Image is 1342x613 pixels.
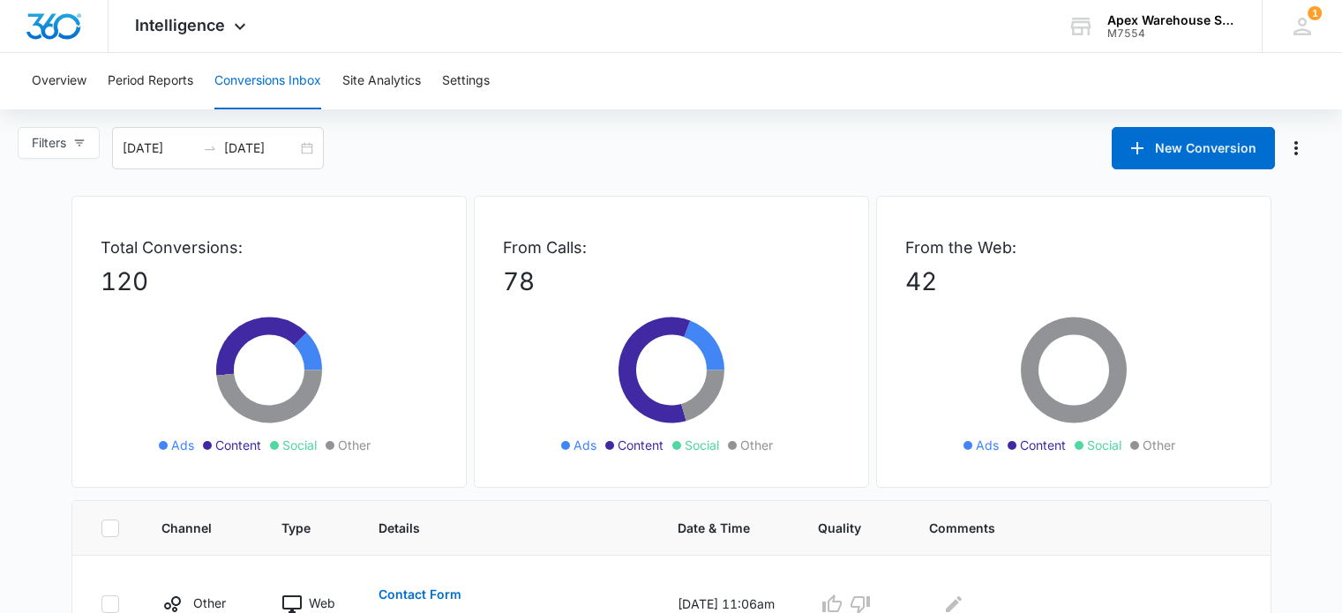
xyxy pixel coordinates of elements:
[1107,13,1236,27] div: account name
[685,436,719,454] span: Social
[1020,436,1066,454] span: Content
[123,138,196,158] input: Start date
[108,53,193,109] button: Period Reports
[18,127,100,159] button: Filters
[503,263,840,300] p: 78
[161,519,214,537] span: Channel
[171,436,194,454] span: Ads
[618,436,664,454] span: Content
[309,594,335,612] p: Web
[338,436,371,454] span: Other
[1087,436,1121,454] span: Social
[818,519,861,537] span: Quality
[379,588,461,601] p: Contact Form
[574,436,596,454] span: Ads
[1112,127,1275,169] button: New Conversion
[905,263,1242,300] p: 42
[342,53,421,109] button: Site Analytics
[905,235,1242,259] p: From the Web:
[1308,6,1322,20] div: notifications count
[214,53,321,109] button: Conversions Inbox
[32,133,66,153] span: Filters
[193,594,226,612] p: Other
[442,53,490,109] button: Settings
[101,235,438,259] p: Total Conversions:
[282,436,317,454] span: Social
[135,16,225,34] span: Intelligence
[215,436,261,454] span: Content
[1308,6,1322,20] span: 1
[929,519,1217,537] span: Comments
[203,141,217,155] span: to
[101,263,438,300] p: 120
[1107,27,1236,40] div: account id
[224,138,297,158] input: End date
[203,141,217,155] span: swap-right
[281,519,311,537] span: Type
[740,436,773,454] span: Other
[503,235,840,259] p: From Calls:
[678,519,750,537] span: Date & Time
[1282,134,1310,162] button: Manage Numbers
[32,53,86,109] button: Overview
[976,436,999,454] span: Ads
[1143,436,1175,454] span: Other
[379,519,610,537] span: Details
